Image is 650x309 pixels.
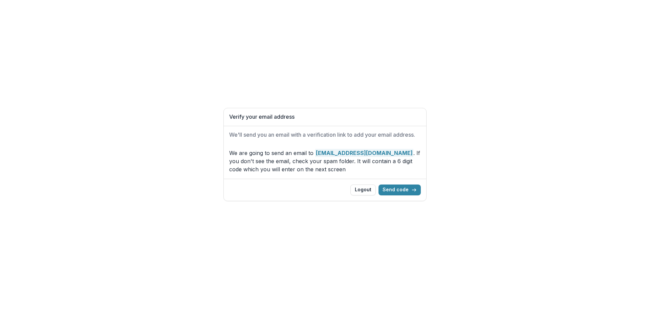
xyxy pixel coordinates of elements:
button: Logout [350,185,376,195]
strong: [EMAIL_ADDRESS][DOMAIN_NAME] [315,149,413,157]
button: Send code [378,185,421,195]
h2: We'll send you an email with a verification link to add your email address. [229,132,421,138]
p: We are going to send an email to . If you don't see the email, check your spam folder. It will co... [229,149,421,173]
h1: Verify your email address [229,114,421,120]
